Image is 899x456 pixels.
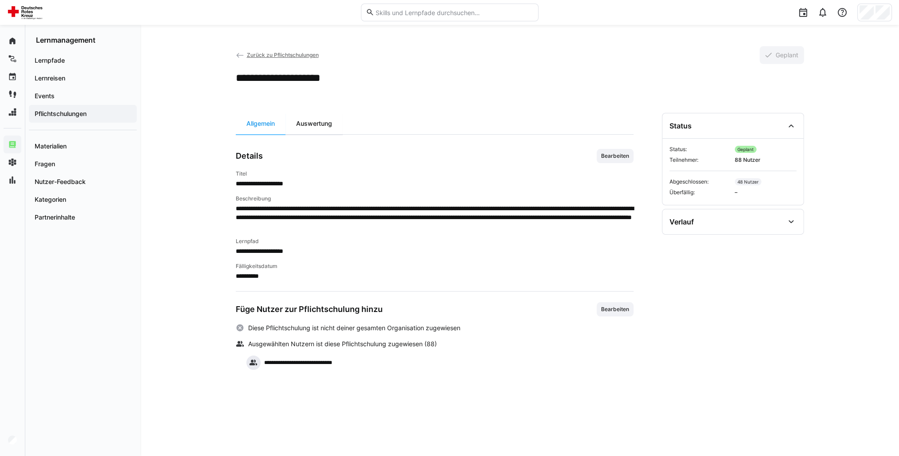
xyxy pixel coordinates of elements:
[236,113,285,134] div: Allgemein
[246,52,318,58] span: Zurück zu Pflichtschulungen
[600,152,630,160] span: Bearbeiten
[597,149,634,163] button: Bearbeiten
[669,156,731,164] span: Teilnehmer:
[236,151,263,161] h3: Details
[285,113,343,134] div: Auswertung
[735,189,796,196] span: –
[735,178,761,185] div: 48 Nutzer
[236,52,319,58] a: Zurück zu Pflichtschulungen
[669,121,692,130] div: Status
[236,170,634,177] h4: Titel
[600,306,630,313] span: Bearbeiten
[236,238,634,245] h4: Lernpfad
[735,146,756,153] div: Geplant
[248,324,460,332] span: Diese Pflichtschulung ist nicht deiner gesamten Organisation zugewiesen
[597,302,634,316] button: Bearbeiten
[236,263,634,270] h4: Fälligkeitsdatum
[236,195,634,202] h4: Beschreibung
[760,46,804,64] button: Geplant
[374,8,533,16] input: Skills und Lernpfade durchsuchen…
[774,51,800,60] span: Geplant
[669,189,731,196] span: Überfällig:
[669,146,731,153] span: Status:
[236,304,383,314] h3: Füge Nutzer zur Pflichtschulung hinzu
[735,156,796,164] span: 88 Nutzer
[669,178,731,185] span: Abgeschlossen:
[248,340,436,348] span: Ausgewählten Nutzern ist diese Pflichtschulung zugewiesen (88)
[669,217,694,226] div: Verlauf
